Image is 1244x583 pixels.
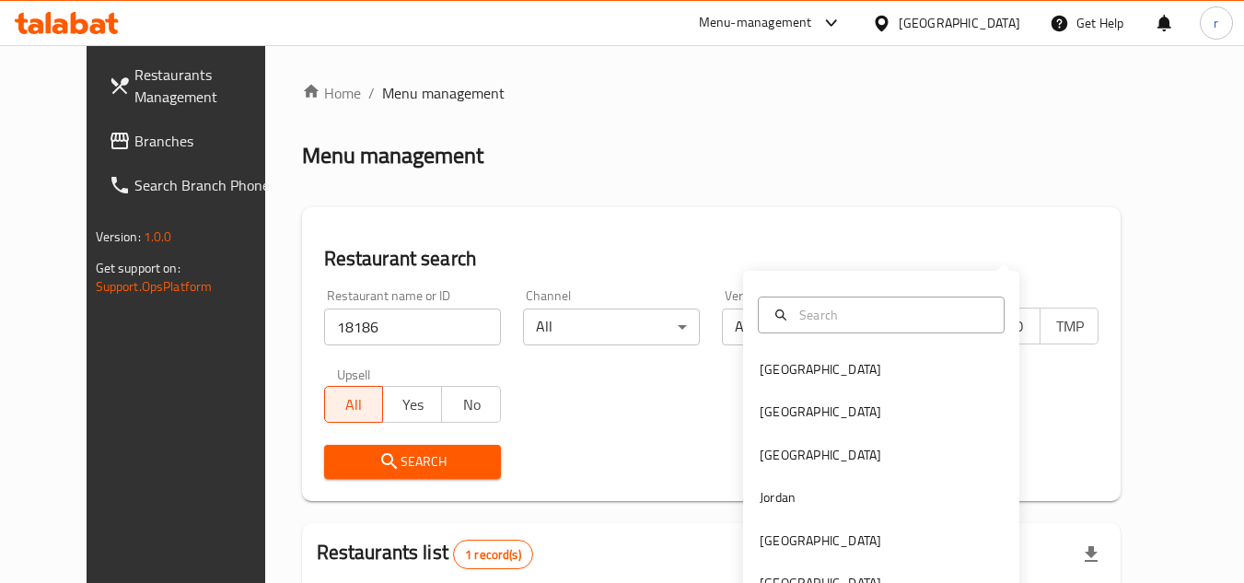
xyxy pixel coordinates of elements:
button: All [324,386,384,423]
span: 1 record(s) [454,546,532,564]
input: Search for restaurant name or ID.. [324,309,501,345]
a: Home [302,82,361,104]
span: No [449,391,494,418]
span: Branches [134,130,280,152]
a: Restaurants Management [94,52,295,119]
span: Yes [390,391,435,418]
span: Search Branch Phone [134,174,280,196]
label: Upsell [337,367,371,380]
nav: breadcrumb [302,82,1122,104]
button: Yes [382,386,442,423]
div: Jordan [760,487,796,507]
span: Version: [96,225,141,249]
button: TMP [1040,308,1099,344]
div: [GEOGRAPHIC_DATA] [760,359,881,379]
div: All [523,309,700,345]
button: No [441,386,501,423]
span: 1.0.0 [144,225,172,249]
span: r [1214,13,1218,33]
h2: Restaurants list [317,539,533,569]
span: Menu management [382,82,505,104]
input: Search [792,305,993,325]
a: Branches [94,119,295,163]
button: Search [324,445,501,479]
span: Restaurants Management [134,64,280,108]
div: Menu-management [699,12,812,34]
span: Get support on: [96,256,180,280]
h2: Menu management [302,141,483,170]
div: [GEOGRAPHIC_DATA] [899,13,1020,33]
div: [GEOGRAPHIC_DATA] [760,445,881,465]
div: Export file [1069,532,1113,577]
div: [GEOGRAPHIC_DATA] [760,402,881,422]
h2: Restaurant search [324,245,1099,273]
li: / [368,82,375,104]
div: All [722,309,899,345]
span: Search [339,450,486,473]
a: Search Branch Phone [94,163,295,207]
span: All [332,391,377,418]
div: [GEOGRAPHIC_DATA] [760,531,881,551]
span: TMP [1048,313,1092,340]
a: Support.OpsPlatform [96,274,213,298]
